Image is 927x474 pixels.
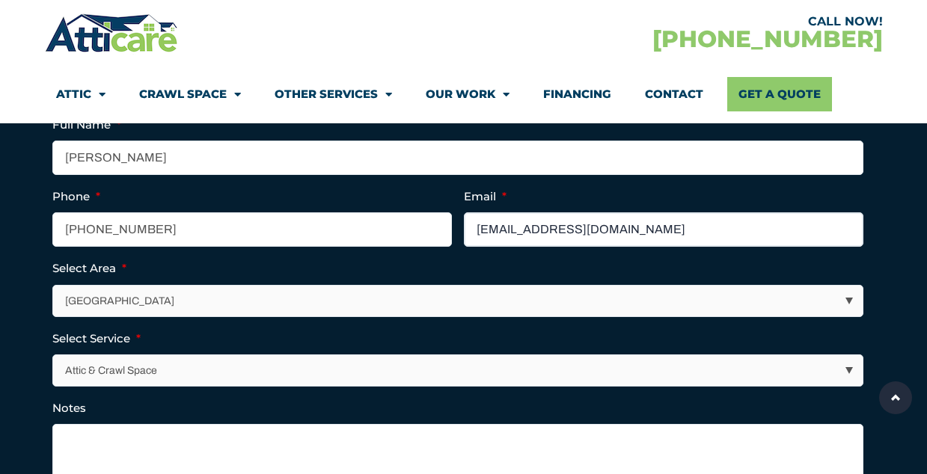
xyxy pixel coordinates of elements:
a: Financing [543,77,611,111]
label: Select Area [52,261,126,276]
a: Get A Quote [727,77,832,111]
a: Other Services [275,77,392,111]
label: Select Service [52,331,141,346]
label: Notes [52,401,86,416]
label: Phone [52,189,100,204]
a: Our Work [426,77,510,111]
label: Email [464,189,507,204]
a: Attic [56,77,105,111]
label: Full Name [52,117,121,132]
div: CALL NOW! [464,16,883,28]
nav: Menu [56,77,872,111]
a: Crawl Space [139,77,241,111]
a: Contact [645,77,703,111]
